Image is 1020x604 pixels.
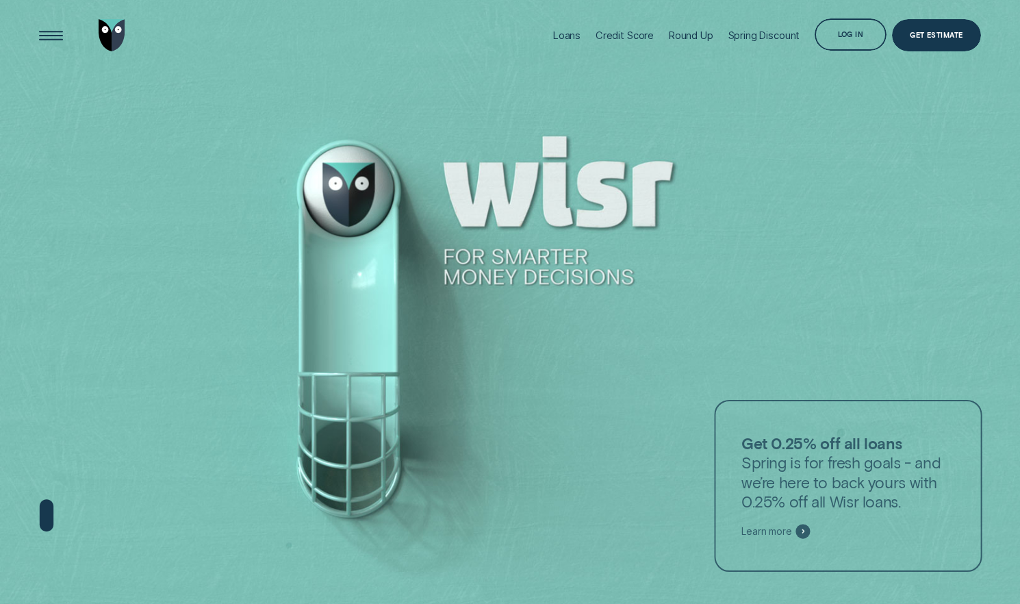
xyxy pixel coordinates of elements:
button: Log in [815,18,887,51]
img: Wisr [99,19,125,51]
div: Spring Discount [728,29,800,42]
a: Get Estimate [892,19,980,51]
span: Learn more [741,525,792,538]
a: Get 0.25% off all loansSpring is for fresh goals - and we’re here to back yours with 0.25% off al... [714,399,982,571]
strong: Get 0.25% off all loans [741,433,902,452]
div: Round Up [669,29,713,42]
p: Spring is for fresh goals - and we’re here to back yours with 0.25% off all Wisr loans. [741,433,955,511]
button: Open Menu [35,19,67,51]
div: Credit Score [596,29,654,42]
div: Loans [553,29,581,42]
